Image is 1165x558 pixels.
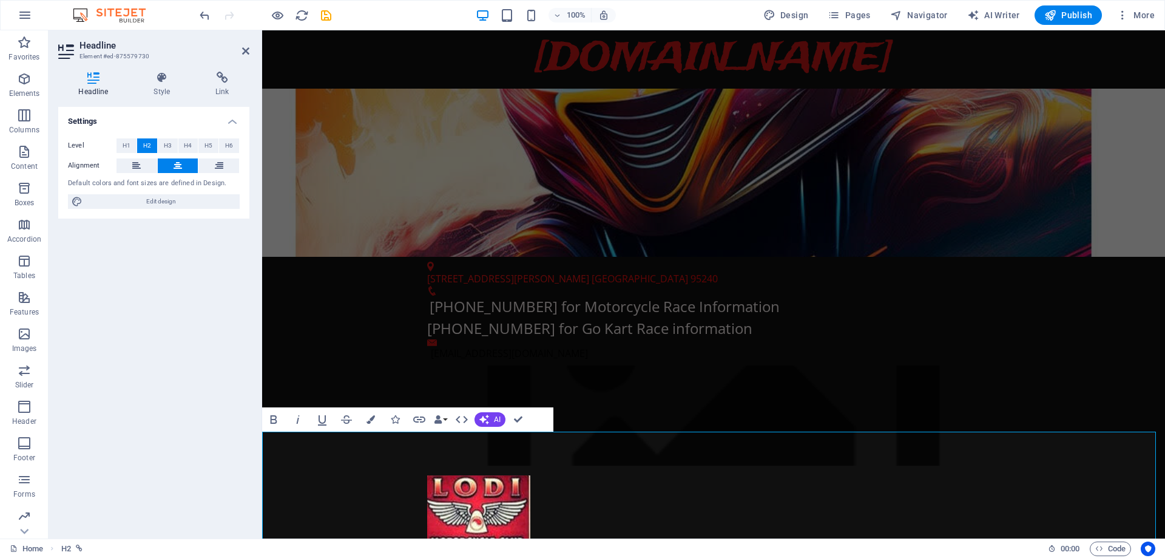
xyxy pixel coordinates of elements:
[58,107,249,129] h4: Settings
[13,453,35,463] p: Footer
[1090,542,1131,556] button: Code
[359,407,382,432] button: Colors
[1035,5,1102,25] button: Publish
[198,9,212,22] i: Undo: Change link (Ctrl+Z)
[962,5,1025,25] button: AI Writer
[319,8,333,22] button: save
[143,138,151,153] span: H2
[68,138,116,153] label: Level
[474,412,505,427] button: AI
[178,138,198,153] button: H4
[967,9,1020,21] span: AI Writer
[61,542,71,556] span: Click to select. Double-click to edit
[184,138,192,153] span: H4
[68,179,240,189] div: Default colors and font sizes are defined in Design.
[8,52,39,62] p: Favorites
[1061,542,1079,556] span: 00 00
[286,407,309,432] button: Italic (Ctrl+I)
[270,8,285,22] button: Click here to leave preview mode and continue editing
[1095,542,1126,556] span: Code
[329,242,426,255] span: [GEOGRAPHIC_DATA]
[1048,542,1080,556] h6: Session time
[1069,544,1071,553] span: :
[428,242,456,255] span: 95240
[1116,9,1155,21] span: More
[11,162,38,171] p: Content
[450,407,473,432] button: HTML
[9,125,39,135] p: Columns
[598,10,609,21] i: On resize automatically adjust zoom level to fit chosen device.
[13,271,35,281] p: Tables
[165,242,327,255] span: [STREET_ADDRESS][PERSON_NAME]
[311,407,334,432] button: Underline (Ctrl+U)
[319,9,333,22] i: Save (Ctrl+S)
[79,51,225,62] h3: Element #ed-875579730
[432,407,449,432] button: Data Bindings
[823,5,875,25] button: Pages
[195,72,249,97] h4: Link
[79,40,249,51] h2: Headline
[7,234,41,244] p: Accordion
[197,8,212,22] button: undo
[335,407,358,432] button: Strikethrough
[758,5,814,25] button: Design
[225,138,233,153] span: H6
[164,138,172,153] span: H3
[58,72,133,97] h4: Headline
[68,158,116,173] label: Alignment
[13,489,35,499] p: Forms
[10,542,43,556] a: Click to cancel selection. Double-click to open Pages
[165,241,728,256] p: ,
[133,72,195,97] h4: Style
[408,407,431,432] button: Link
[494,416,501,423] span: AI
[123,138,130,153] span: H1
[76,545,83,552] i: This element is linked
[1044,9,1092,21] span: Publish
[198,138,218,153] button: H5
[828,9,870,21] span: Pages
[15,198,35,208] p: Boxes
[9,89,40,98] p: Elements
[86,194,236,209] span: Edit design
[116,138,137,153] button: H1
[12,417,36,426] p: Header
[1112,5,1160,25] button: More
[15,380,34,390] p: Slider
[137,138,157,153] button: H2
[204,138,212,153] span: H5
[507,407,530,432] button: Confirm (Ctrl+⏎)
[10,307,39,317] p: Features
[383,407,407,432] button: Icons
[219,138,239,153] button: H6
[262,407,285,432] button: Bold (Ctrl+B)
[68,194,240,209] button: Edit design
[295,9,309,22] i: Reload page
[158,138,178,153] button: H3
[61,542,83,556] nav: breadcrumb
[890,9,948,21] span: Navigator
[70,8,161,22] img: Editor Logo
[763,9,809,21] span: Design
[1141,542,1155,556] button: Usercentrics
[12,344,37,353] p: Images
[567,8,586,22] h6: 100%
[549,8,592,22] button: 100%
[885,5,953,25] button: Navigator
[294,8,309,22] button: reload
